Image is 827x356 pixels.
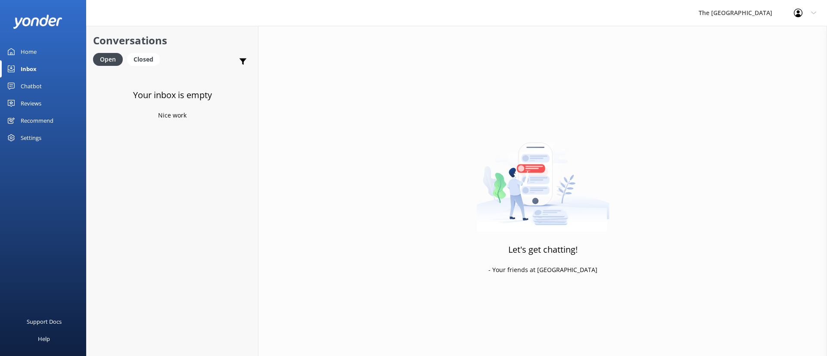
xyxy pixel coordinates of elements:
p: Nice work [158,111,187,120]
div: Home [21,43,37,60]
div: Reviews [21,95,41,112]
a: Open [93,54,127,64]
div: Closed [127,53,160,66]
div: Settings [21,129,41,146]
p: - Your friends at [GEOGRAPHIC_DATA] [488,265,597,275]
div: Help [38,330,50,347]
img: yonder-white-logo.png [13,15,62,29]
img: artwork of a man stealing a conversation from at giant smartphone [476,124,609,232]
div: Recommend [21,112,53,129]
div: Inbox [21,60,37,77]
a: Closed [127,54,164,64]
h2: Conversations [93,32,252,49]
h3: Let's get chatting! [508,243,578,257]
div: Chatbot [21,77,42,95]
h3: Your inbox is empty [133,88,212,102]
div: Open [93,53,123,66]
div: Support Docs [27,313,62,330]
